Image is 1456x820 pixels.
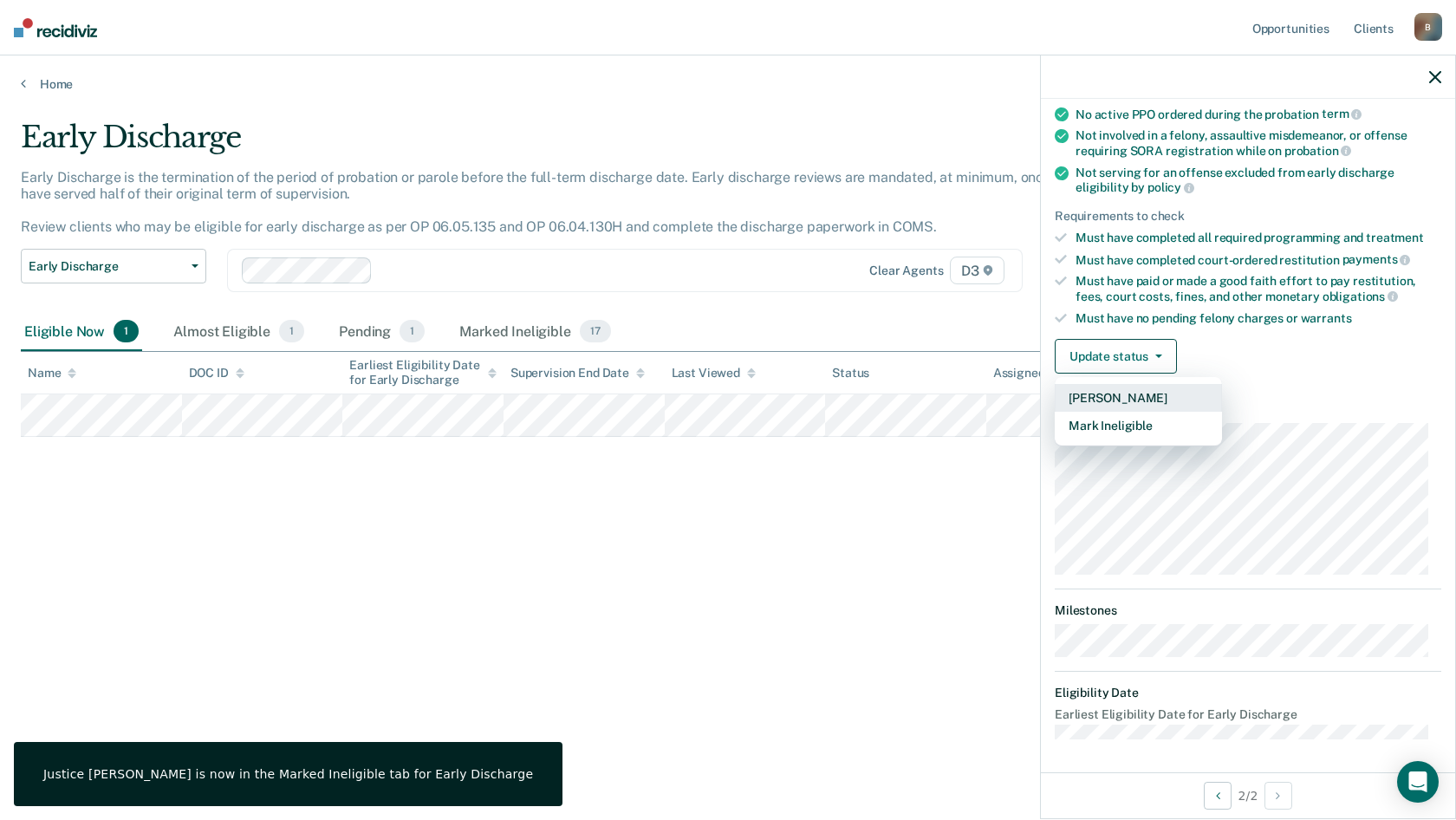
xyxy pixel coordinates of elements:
[1055,384,1222,412] button: [PERSON_NAME]
[1366,231,1424,244] span: treatment
[170,313,308,351] div: Almost Eligible
[43,766,533,782] div: Justice [PERSON_NAME] is now in the Marked Ineligible tab for Early Discharge
[832,366,869,381] div: Status
[1076,128,1441,158] div: Not involved in a felony, assaultive misdemeanor, or offense requiring SORA registration while on
[1055,412,1222,439] button: Mark Ineligible
[993,366,1075,381] div: Assigned to
[335,313,428,351] div: Pending
[14,18,97,37] img: Recidiviz
[1147,180,1194,194] span: policy
[1055,339,1177,374] button: Update status
[1414,13,1442,41] div: B
[1076,252,1441,268] div: Must have completed court-ordered restitution
[28,366,76,381] div: Name
[29,259,185,274] span: Early Discharge
[1055,209,1441,224] div: Requirements to check
[1397,761,1439,803] div: Open Intercom Messenger
[1055,707,1441,722] dt: Earliest Eligibility Date for Early Discharge
[21,120,1113,169] div: Early Discharge
[114,320,139,342] span: 1
[1055,686,1441,700] dt: Eligibility Date
[869,264,943,278] div: Clear agents
[279,320,304,342] span: 1
[21,313,142,351] div: Eligible Now
[1264,782,1292,810] button: Next Opportunity
[1076,311,1441,326] div: Must have no pending felony charges or
[21,169,1097,236] p: Early Discharge is the termination of the period of probation or parole before the full-term disc...
[1323,290,1398,303] span: obligations
[1076,107,1441,122] div: No active PPO ordered during the probation
[1076,274,1441,303] div: Must have paid or made a good faith effort to pay restitution, fees, court costs, fines, and othe...
[510,366,645,381] div: Supervision End Date
[400,320,425,342] span: 1
[580,320,611,342] span: 17
[1284,144,1352,158] span: probation
[1055,401,1441,416] dt: Supervision
[1076,166,1441,195] div: Not serving for an offense excluded from early discharge eligibility by
[1076,231,1441,245] div: Must have completed all required programming and
[1301,311,1352,325] span: warrants
[672,366,756,381] div: Last Viewed
[950,257,1004,284] span: D3
[1041,772,1455,818] div: 2 / 2
[1322,107,1362,120] span: term
[189,366,244,381] div: DOC ID
[456,313,614,351] div: Marked Ineligible
[1204,782,1232,810] button: Previous Opportunity
[1342,252,1411,266] span: payments
[21,76,1435,92] a: Home
[1055,603,1441,618] dt: Milestones
[349,358,497,387] div: Earliest Eligibility Date for Early Discharge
